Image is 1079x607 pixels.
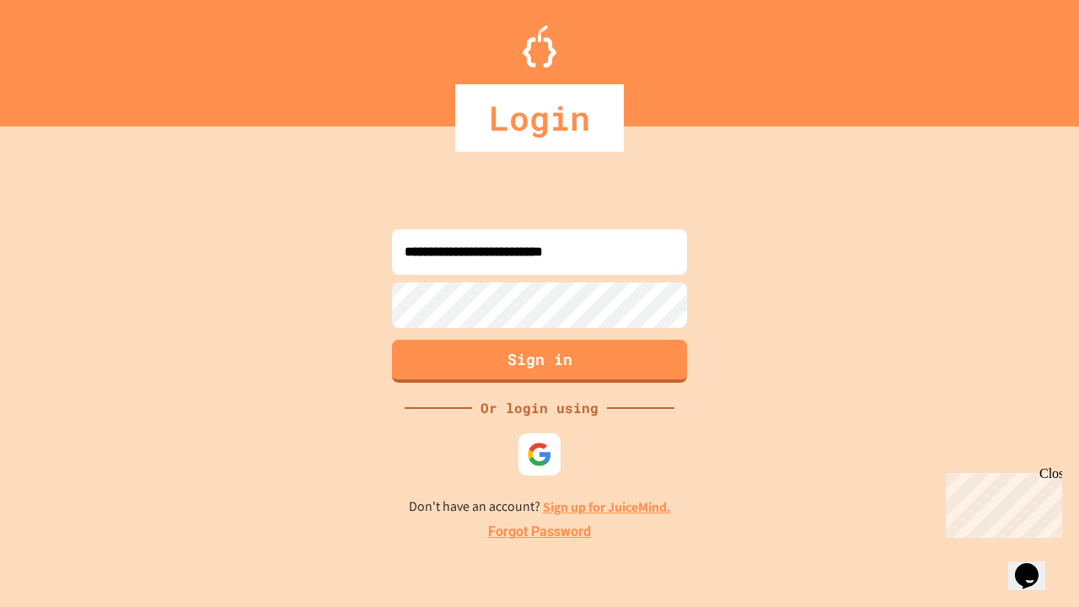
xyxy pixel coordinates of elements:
[523,25,556,67] img: Logo.svg
[409,497,671,518] p: Don't have an account?
[527,442,552,467] img: google-icon.svg
[472,398,607,418] div: Or login using
[939,466,1062,538] iframe: chat widget
[543,498,671,516] a: Sign up for JuiceMind.
[392,340,687,383] button: Sign in
[7,7,116,107] div: Chat with us now!Close
[455,84,624,152] div: Login
[488,522,591,542] a: Forgot Password
[1008,540,1062,590] iframe: chat widget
